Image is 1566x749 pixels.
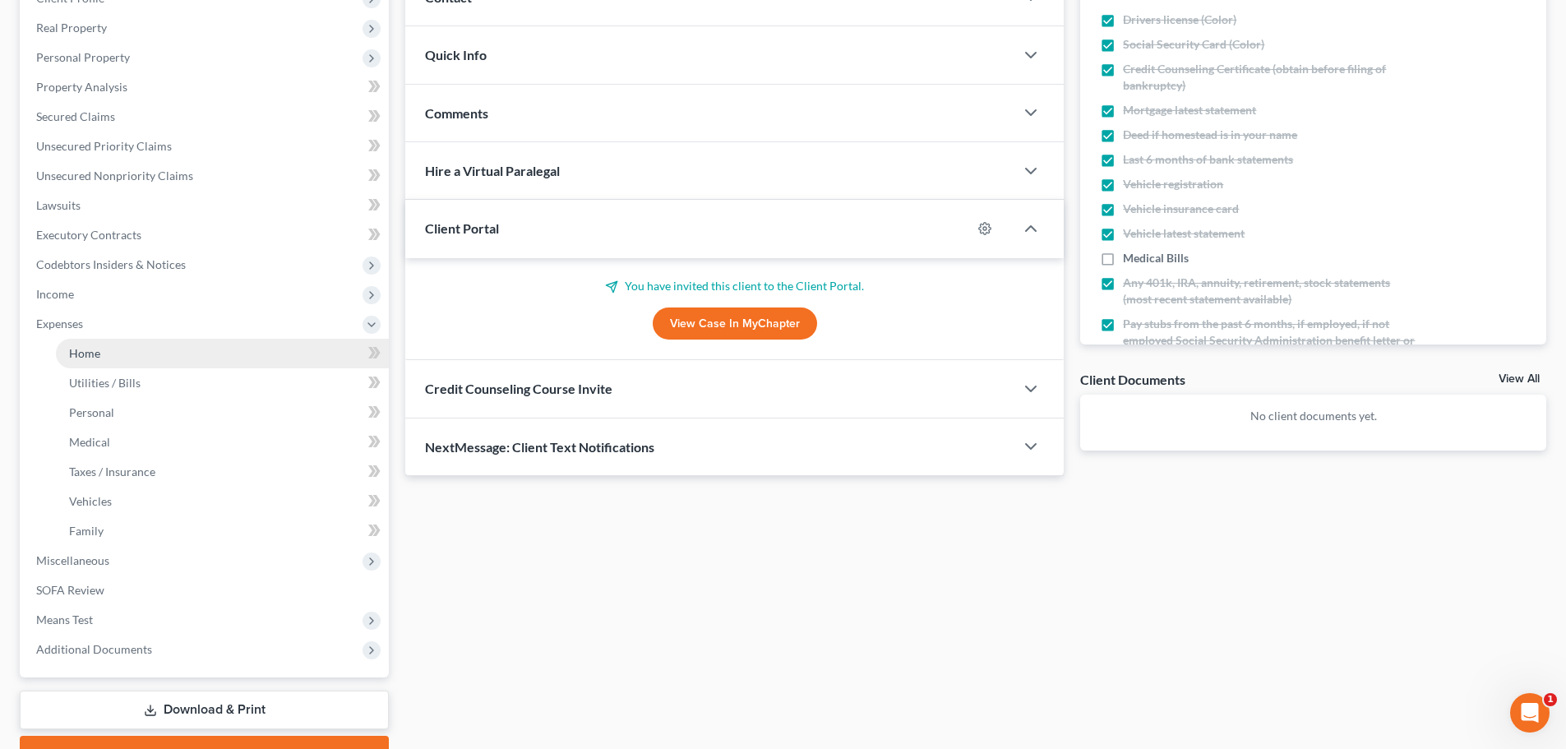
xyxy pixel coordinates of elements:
a: Executory Contracts [23,220,389,250]
span: Means Test [36,613,93,626]
span: Codebtors Insiders & Notices [36,257,186,271]
span: Property Analysis [36,80,127,94]
span: Utilities / Bills [69,376,141,390]
span: Executory Contracts [36,228,141,242]
a: Secured Claims [23,102,389,132]
span: Hire a Virtual Paralegal [425,163,560,178]
span: 1 [1544,693,1557,706]
span: Secured Claims [36,109,115,123]
a: SOFA Review [23,576,389,605]
span: Personal Property [36,50,130,64]
span: Vehicle latest statement [1123,225,1245,242]
a: Vehicles [56,487,389,516]
span: Quick Info [425,47,487,62]
span: Home [69,346,100,360]
span: Unsecured Priority Claims [36,139,172,153]
a: Medical [56,428,389,457]
span: Medical Bills [1123,250,1189,266]
span: Unsecured Nonpriority Claims [36,169,193,183]
div: Client Documents [1080,371,1185,388]
span: Vehicle registration [1123,176,1223,192]
span: Comments [425,105,488,121]
a: View All [1499,373,1540,385]
span: SOFA Review [36,583,104,597]
a: Property Analysis [23,72,389,102]
span: Mortgage latest statement [1123,102,1256,118]
p: No client documents yet. [1093,408,1533,424]
span: Expenses [36,317,83,331]
span: Last 6 months of bank statements [1123,151,1293,168]
a: Taxes / Insurance [56,457,389,487]
a: Download & Print [20,691,389,729]
span: Deed if homestead is in your name [1123,127,1297,143]
span: Income [36,287,74,301]
span: Vehicles [69,494,112,508]
span: Drivers license (Color) [1123,12,1236,28]
span: Personal [69,405,114,419]
a: Lawsuits [23,191,389,220]
a: View Case in MyChapter [653,307,817,340]
span: Additional Documents [36,642,152,656]
span: Miscellaneous [36,553,109,567]
a: Unsecured Priority Claims [23,132,389,161]
span: Pay stubs from the past 6 months, if employed, if not employed Social Security Administration ben... [1123,316,1416,365]
a: Utilities / Bills [56,368,389,398]
span: NextMessage: Client Text Notifications [425,439,654,455]
span: Lawsuits [36,198,81,212]
span: Client Portal [425,220,499,236]
span: Family [69,524,104,538]
span: Taxes / Insurance [69,465,155,479]
a: Unsecured Nonpriority Claims [23,161,389,191]
p: You have invited this client to the Client Portal. [425,278,1044,294]
a: Family [56,516,389,546]
iframe: Intercom live chat [1510,693,1550,733]
a: Personal [56,398,389,428]
span: Vehicle insurance card [1123,201,1239,217]
span: Any 401k, IRA, annuity, retirement, stock statements (most recent statement available) [1123,275,1416,307]
span: Real Property [36,21,107,35]
a: Home [56,339,389,368]
span: Medical [69,435,110,449]
span: Credit Counseling Course Invite [425,381,612,396]
span: Social Security Card (Color) [1123,36,1264,53]
span: Credit Counseling Certificate (obtain before filing of bankruptcy) [1123,61,1416,94]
